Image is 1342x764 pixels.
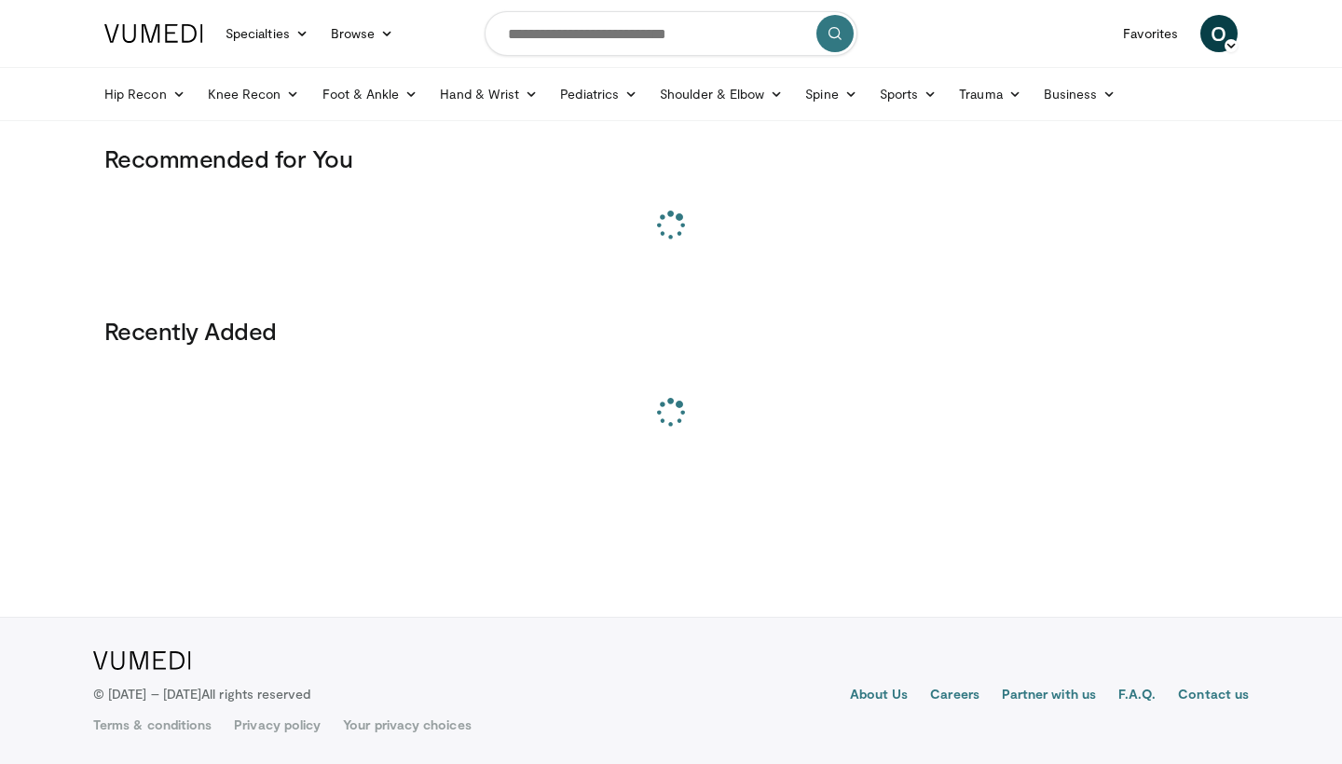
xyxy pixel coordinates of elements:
a: Shoulder & Elbow [649,75,794,113]
a: Careers [930,685,979,707]
a: Contact us [1178,685,1249,707]
a: Sports [869,75,949,113]
a: Pediatrics [549,75,649,113]
a: O [1200,15,1238,52]
a: Spine [794,75,868,113]
h3: Recommended for You [104,143,1238,173]
a: Privacy policy [234,716,321,734]
img: VuMedi Logo [104,24,203,43]
h3: Recently Added [104,316,1238,346]
a: Foot & Ankle [311,75,430,113]
a: Specialties [214,15,320,52]
input: Search topics, interventions [485,11,857,56]
a: Hip Recon [93,75,197,113]
a: Favorites [1112,15,1189,52]
a: Partner with us [1002,685,1096,707]
a: Hand & Wrist [429,75,549,113]
a: Knee Recon [197,75,311,113]
p: © [DATE] – [DATE] [93,685,311,703]
a: Terms & conditions [93,716,212,734]
a: Browse [320,15,405,52]
a: Trauma [948,75,1033,113]
a: About Us [850,685,909,707]
a: Business [1033,75,1128,113]
a: Your privacy choices [343,716,471,734]
img: VuMedi Logo [93,651,191,670]
a: F.A.Q. [1118,685,1156,707]
span: All rights reserved [201,686,310,702]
